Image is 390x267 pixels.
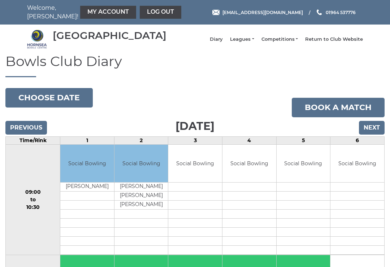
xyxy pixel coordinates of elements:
nav: Welcome, [PERSON_NAME]! [27,4,161,21]
td: [PERSON_NAME] [114,192,168,201]
td: 4 [222,136,277,144]
td: Social Bowling [60,145,114,183]
td: 2 [114,136,168,144]
td: [PERSON_NAME] [60,183,114,192]
a: Diary [210,36,223,43]
a: Competitions [261,36,298,43]
td: Social Bowling [222,145,276,183]
a: Email [EMAIL_ADDRESS][DOMAIN_NAME] [212,9,303,16]
a: Leagues [230,36,254,43]
td: Time/Rink [6,136,60,144]
a: Book a match [292,98,385,117]
td: [PERSON_NAME] [114,183,168,192]
button: Choose date [5,88,93,108]
td: 5 [276,136,330,144]
td: 09:00 to 10:30 [6,144,60,255]
td: Social Bowling [330,145,384,183]
img: Hornsea Bowls Centre [27,29,47,49]
td: Social Bowling [114,145,168,183]
h1: Bowls Club Diary [5,54,385,77]
td: 1 [60,136,114,144]
img: Email [212,10,220,15]
td: 3 [168,136,222,144]
a: Phone us 01964 537776 [316,9,356,16]
a: My Account [80,6,136,19]
a: Return to Club Website [305,36,363,43]
td: 6 [330,136,385,144]
td: Social Bowling [277,145,330,183]
input: Next [359,121,385,135]
td: Social Bowling [168,145,222,183]
a: Log out [140,6,181,19]
td: [PERSON_NAME] [114,201,168,210]
span: 01964 537776 [326,9,356,15]
img: Phone us [317,9,322,15]
input: Previous [5,121,47,135]
span: [EMAIL_ADDRESS][DOMAIN_NAME] [222,9,303,15]
div: [GEOGRAPHIC_DATA] [53,30,166,41]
